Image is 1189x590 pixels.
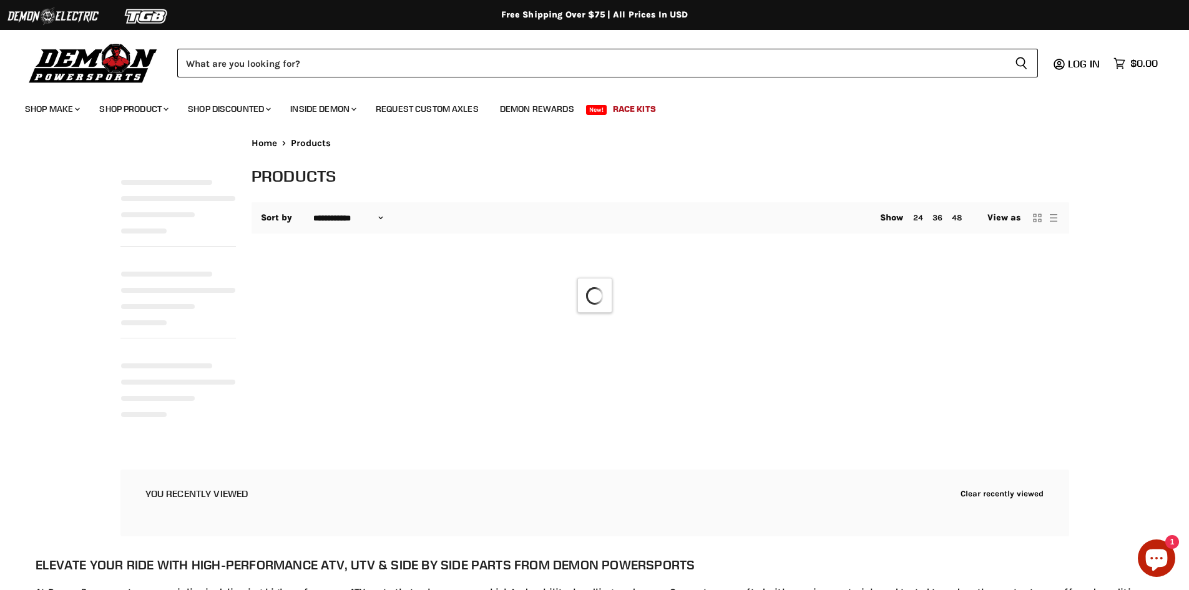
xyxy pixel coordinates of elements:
[16,91,1155,122] ul: Main menu
[880,212,904,223] span: Show
[1068,57,1100,70] span: Log in
[932,213,942,222] a: 36
[1047,212,1060,224] button: list view
[491,96,584,122] a: Demon Rewards
[36,555,1153,575] h2: Elevate Your Ride with High-Performance ATV, UTV & Side by Side parts from Demon Powersports
[291,138,331,149] span: Products
[95,470,1094,536] aside: Recently viewed products
[179,96,278,122] a: Shop Discounted
[6,4,100,28] img: Demon Electric Logo 2
[100,4,193,28] img: TGB Logo 2
[252,202,1069,234] nav: Collection utilities
[961,489,1044,498] button: Clear recently viewed
[366,96,488,122] a: Request Custom Axles
[90,96,176,122] a: Shop Product
[261,213,293,223] label: Sort by
[145,488,248,499] h2: You recently viewed
[95,9,1094,21] div: Free Shipping Over $75 | All Prices In USD
[16,96,87,122] a: Shop Make
[177,49,1005,77] input: Search
[1130,57,1158,69] span: $0.00
[987,213,1021,223] span: View as
[1134,539,1179,580] inbox-online-store-chat: Shopify online store chat
[1107,54,1164,72] a: $0.00
[1062,58,1107,69] a: Log in
[913,213,923,222] a: 24
[252,138,1069,149] nav: Breadcrumbs
[252,165,1069,186] h1: Products
[25,41,162,85] img: Demon Powersports
[952,213,962,222] a: 48
[586,105,607,115] span: New!
[1031,212,1044,224] button: grid view
[252,138,278,149] a: Home
[177,49,1038,77] form: Product
[604,96,665,122] a: Race Kits
[1005,49,1038,77] button: Search
[281,96,364,122] a: Inside Demon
